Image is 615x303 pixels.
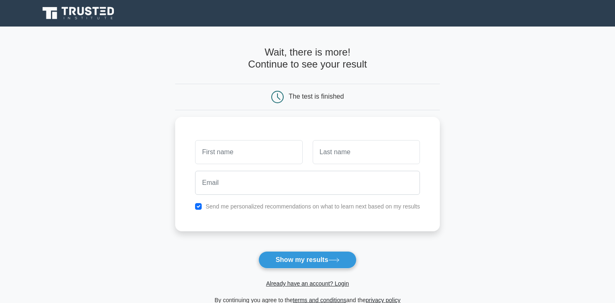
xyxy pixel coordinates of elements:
[289,93,344,100] div: The test is finished
[258,251,356,269] button: Show my results
[175,46,440,70] h4: Wait, there is more! Continue to see your result
[195,140,302,164] input: First name
[205,203,420,210] label: Send me personalized recommendations on what to learn next based on my results
[266,280,349,287] a: Already have an account? Login
[313,140,420,164] input: Last name
[195,171,420,195] input: Email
